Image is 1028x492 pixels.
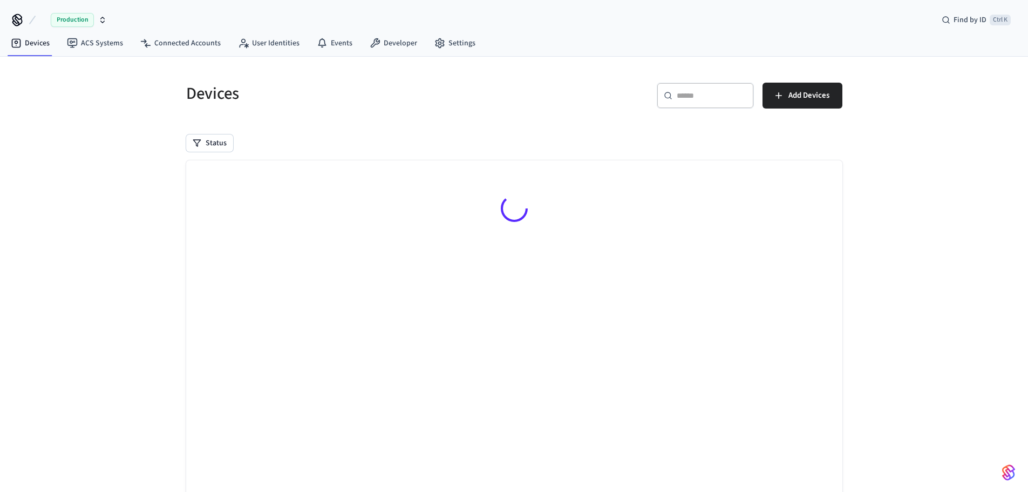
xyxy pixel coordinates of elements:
div: Find by IDCtrl K [933,10,1019,30]
a: Connected Accounts [132,33,229,53]
button: Status [186,134,233,152]
span: Find by ID [954,15,986,25]
a: ACS Systems [58,33,132,53]
img: SeamLogoGradient.69752ec5.svg [1002,464,1015,481]
a: User Identities [229,33,308,53]
button: Add Devices [763,83,842,109]
span: Add Devices [788,89,829,103]
span: Ctrl K [990,15,1011,25]
span: Production [51,13,94,27]
a: Events [308,33,361,53]
a: Developer [361,33,426,53]
h5: Devices [186,83,508,105]
a: Settings [426,33,484,53]
a: Devices [2,33,58,53]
